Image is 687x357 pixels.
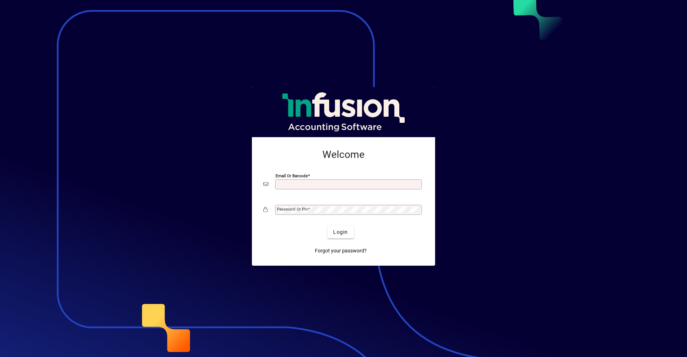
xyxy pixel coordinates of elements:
[312,244,370,257] a: Forgot your password?
[263,149,424,161] h2: Welcome
[333,228,348,236] span: Login
[315,247,367,255] span: Forgot your password?
[277,207,308,212] mat-label: Password or Pin
[327,226,354,238] button: Login
[276,173,308,178] mat-label: Email or Barcode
